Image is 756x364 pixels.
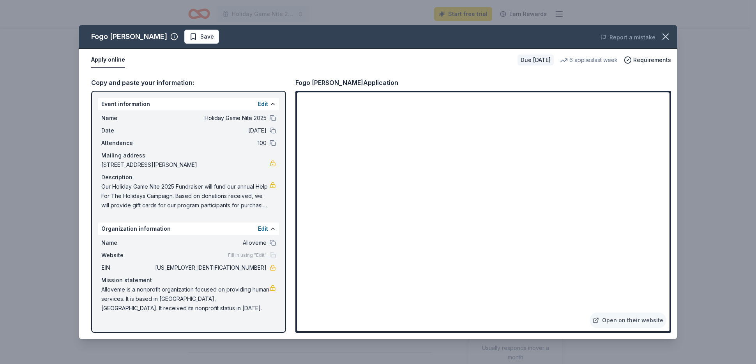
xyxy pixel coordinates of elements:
[91,30,167,43] div: Fogo [PERSON_NAME]
[101,151,276,160] div: Mailing address
[101,173,276,182] div: Description
[295,78,398,88] div: Fogo [PERSON_NAME] Application
[101,263,154,272] span: EIN
[258,99,268,109] button: Edit
[101,182,270,210] span: Our Holiday Game Nite 2025 Fundraiser will fund our annual Help For The Holidays Campaign. Based ...
[101,285,270,313] span: Alloveme is a nonprofit organization focused on providing human services. It is based in [GEOGRAP...
[154,113,267,123] span: Holiday Game Nite 2025
[98,98,279,110] div: Event information
[258,224,268,233] button: Edit
[101,126,154,135] span: Date
[101,160,270,170] span: [STREET_ADDRESS][PERSON_NAME]
[154,263,267,272] span: [US_EMPLOYER_IDENTIFICATION_NUMBER]
[91,78,286,88] div: Copy and paste your information:
[154,138,267,148] span: 100
[518,55,554,65] div: Due [DATE]
[184,30,219,44] button: Save
[228,252,267,258] span: Fill in using "Edit"
[200,32,214,41] span: Save
[101,113,154,123] span: Name
[101,138,154,148] span: Attendance
[101,251,154,260] span: Website
[101,238,154,247] span: Name
[590,313,666,328] a: Open on their website
[98,223,279,235] div: Organization information
[600,33,655,42] button: Report a mistake
[91,52,125,68] button: Apply online
[154,238,267,247] span: Alloveme
[101,276,276,285] div: Mission statement
[560,55,618,65] div: 6 applies last week
[633,55,671,65] span: Requirements
[624,55,671,65] button: Requirements
[154,126,267,135] span: [DATE]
